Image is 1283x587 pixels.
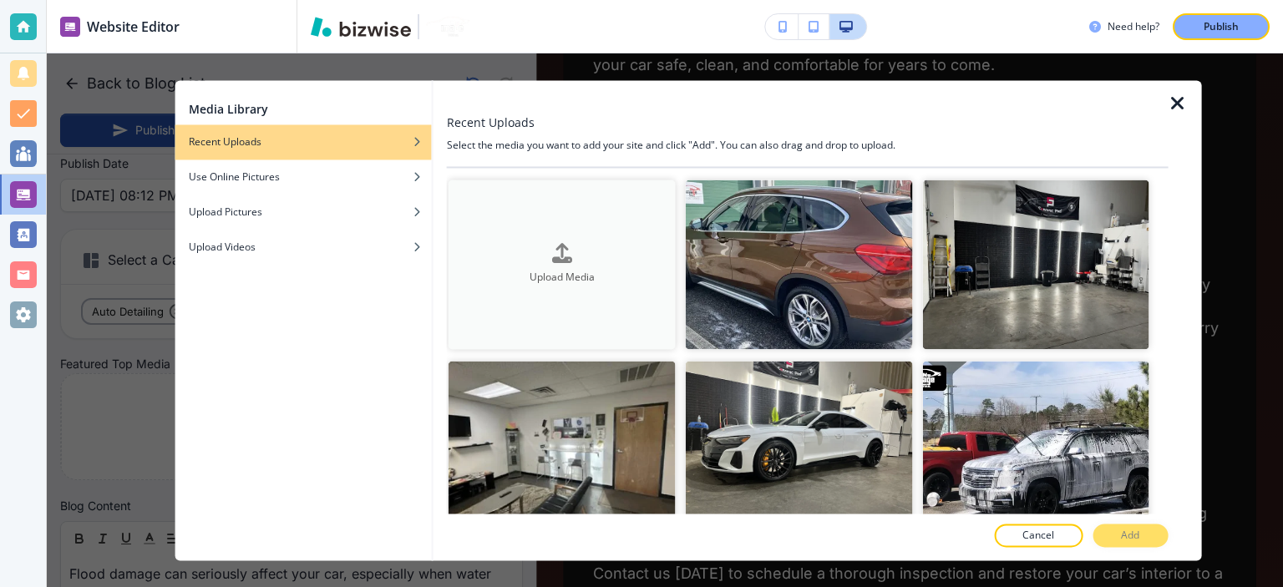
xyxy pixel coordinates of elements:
h4: Upload Videos [189,240,256,255]
h3: Recent Uploads [447,114,535,131]
h3: Need help? [1108,19,1159,34]
img: Your Logo [426,16,471,37]
h4: Upload Pictures [189,205,262,220]
h4: Upload Media [449,271,676,286]
h2: Media Library [189,100,268,118]
button: Upload Pictures [175,195,432,230]
h4: Use Online Pictures [189,170,280,185]
img: Bizwise Logo [311,17,411,37]
p: Publish [1204,19,1239,34]
button: Upload Videos [175,230,432,265]
h4: Select the media you want to add your site and click "Add". You can also drag and drop to upload. [447,138,1169,153]
p: Cancel [1022,528,1054,543]
button: Recent Uploads [175,124,432,159]
button: Cancel [994,524,1083,547]
button: Publish [1173,13,1270,40]
img: editor icon [60,17,80,37]
h4: Recent Uploads [189,134,261,149]
h2: Website Editor [87,17,180,37]
button: Upload Media [449,180,676,350]
button: Use Online Pictures [175,159,432,195]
